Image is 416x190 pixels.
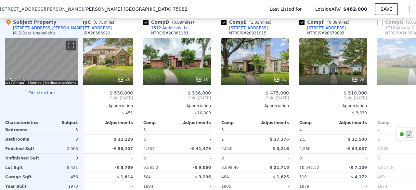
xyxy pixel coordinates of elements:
[229,31,266,36] div: NTREIS # 20921915
[377,135,410,144] div: 2
[112,146,133,151] span: -$ 58,107
[5,163,40,172] div: Lot Sqft
[143,146,154,151] span: 2,361
[221,135,254,144] div: 2
[110,90,133,95] span: $ 530,000
[221,95,289,101] span: Sold [DATE]
[221,19,274,25] div: Comp E
[190,146,211,151] span: -$ 41,479
[28,81,41,84] a: Términos (se abre en una nueva pestaña)
[73,31,110,36] div: NTREIS # 20686921
[307,31,344,36] div: NTREIS # 20679893
[333,120,367,125] div: Adjustments
[221,108,289,118] div: -
[256,125,289,134] div: -
[5,125,40,134] div: Bedrooms
[325,20,352,25] span: ( miles)
[299,128,302,132] span: 4
[178,154,211,163] div: -
[13,31,56,36] div: MLS Data Unavailable
[100,125,133,134] div: -
[174,20,182,25] span: 0.89
[229,25,268,31] div: [STREET_ADDRESS]
[7,77,28,85] a: Abre esta zona en Google Maps (se abre en una nueva ventana)
[43,163,78,172] div: 8,421
[5,154,40,163] div: Unfinished Sqft
[352,111,367,115] span: $ 3,830
[344,90,367,95] span: $ 510,000
[83,6,187,12] span: , [PERSON_NAME]
[299,19,352,25] div: Comp F
[334,125,367,134] div: -
[348,137,367,142] span: $ 11,508
[143,156,146,160] span: 0
[377,120,411,125] div: Comp
[221,146,232,151] span: 2,040
[122,6,188,12] span: , [GEOGRAPHIC_DATA] 75082
[271,175,289,179] span: -$ 1,625
[115,175,133,179] span: -$ 1,814
[247,20,274,25] span: ( miles)
[377,165,395,170] span: 8,973.36
[385,25,416,31] div: 1712 Arvada Dr
[95,20,104,25] span: 0.75
[5,120,42,125] div: Characteristics
[193,165,211,170] span: -$ 9,060
[299,165,319,170] span: 10,541.52
[377,128,380,132] span: 4
[65,95,133,101] span: Sold [DATE]
[122,111,133,115] span: $ 451
[221,25,268,31] a: [STREET_ADDRESS]
[99,120,133,125] div: Adjustments
[299,135,332,144] div: 2.5
[43,135,78,144] div: 3
[143,165,158,170] span: 9,583.2
[251,20,260,25] span: 1.01
[346,146,367,151] span: -$ 64,037
[2,81,24,85] button: Datos del mapa
[43,125,78,134] div: 3
[377,175,385,179] span: 480
[299,120,333,125] div: Comp
[299,146,310,151] span: 2,560
[375,3,398,15] button: SAVE
[377,156,380,160] span: 0
[5,90,78,95] button: Edit structure
[178,125,211,134] div: -
[178,135,211,144] div: -
[221,128,224,132] span: 3
[349,165,367,170] span: -$ 7,109
[221,175,229,179] span: 484
[270,165,289,170] span: $ 21,718
[5,38,78,85] div: Street View
[377,146,388,151] span: 1,968
[196,76,208,82] div: 26
[115,165,133,170] span: -$ 8,789
[270,137,289,142] span: $ 27,376
[65,103,133,108] div: Appreciation
[343,6,367,12] span: $482,000
[169,20,197,25] span: ( miles)
[73,25,112,31] div: [STREET_ADDRESS]
[299,103,367,108] div: Appreciation
[188,90,211,95] span: $ 536,000
[193,175,211,179] span: -$ 3,206
[118,76,130,82] div: 26
[221,165,239,170] span: 6,098.40
[65,25,112,31] a: [STREET_ADDRESS]
[91,20,118,25] span: ( miles)
[143,175,151,179] span: 504
[177,120,211,125] div: Adjustments
[194,111,211,115] span: $ 10,809
[299,25,346,31] a: [STREET_ADDRESS]
[143,103,211,108] div: Appreciation
[42,120,78,125] div: Subject
[221,103,289,108] div: Appreciation
[13,25,84,31] div: [STREET_ADDRESS][PERSON_NAME]
[5,38,78,85] div: Mapa
[143,135,176,144] div: 3
[270,6,305,12] span: Last Listed for
[7,77,28,85] img: Google
[221,120,255,125] div: Comp
[255,120,289,125] div: Adjustments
